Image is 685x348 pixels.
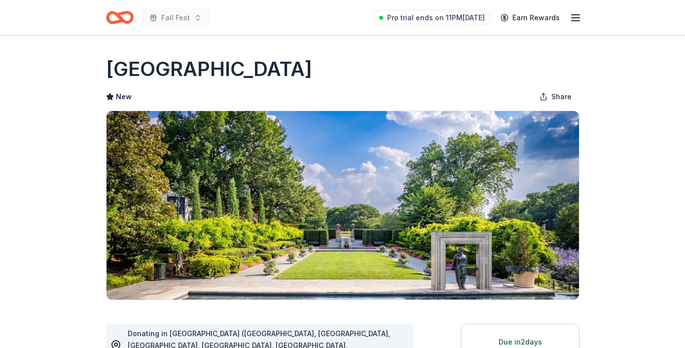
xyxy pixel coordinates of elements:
button: Share [532,87,579,107]
h1: [GEOGRAPHIC_DATA] [106,55,312,83]
span: Pro trial ends on 11PM[DATE] [387,12,485,24]
span: New [116,91,132,103]
span: Fall Fest [161,12,190,24]
a: Pro trial ends on 11PM[DATE] [373,10,491,26]
img: Image for Dallas Arboretum and Botanical Garden [107,111,579,300]
span: Share [551,91,572,103]
a: Earn Rewards [495,9,566,27]
div: Due in 2 days [473,336,567,348]
button: Fall Fest [142,8,210,28]
a: Home [106,6,134,29]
